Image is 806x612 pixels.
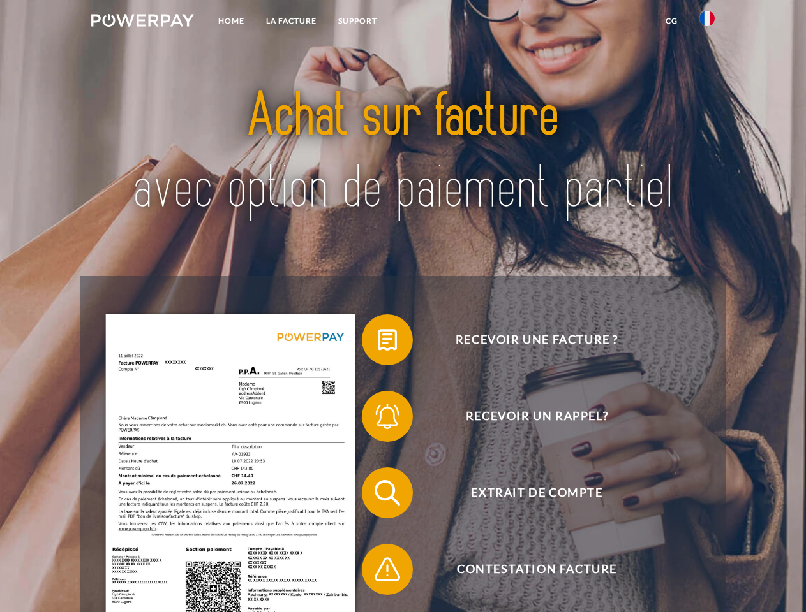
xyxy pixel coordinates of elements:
[255,10,327,33] a: LA FACTURE
[362,391,694,442] button: Recevoir un rappel?
[362,467,694,518] button: Extrait de compte
[371,324,403,356] img: qb_bill.svg
[371,477,403,509] img: qb_search.svg
[380,314,693,365] span: Recevoir une facture ?
[327,10,388,33] a: Support
[207,10,255,33] a: Home
[380,391,693,442] span: Recevoir un rappel?
[362,544,694,595] button: Contestation Facture
[655,10,689,33] a: CG
[362,314,694,365] button: Recevoir une facture ?
[371,400,403,432] img: qb_bell.svg
[91,14,194,27] img: logo-powerpay-white.svg
[380,467,693,518] span: Extrait de compte
[380,544,693,595] span: Contestation Facture
[371,553,403,585] img: qb_warning.svg
[122,61,684,244] img: title-powerpay_fr.svg
[699,11,715,26] img: fr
